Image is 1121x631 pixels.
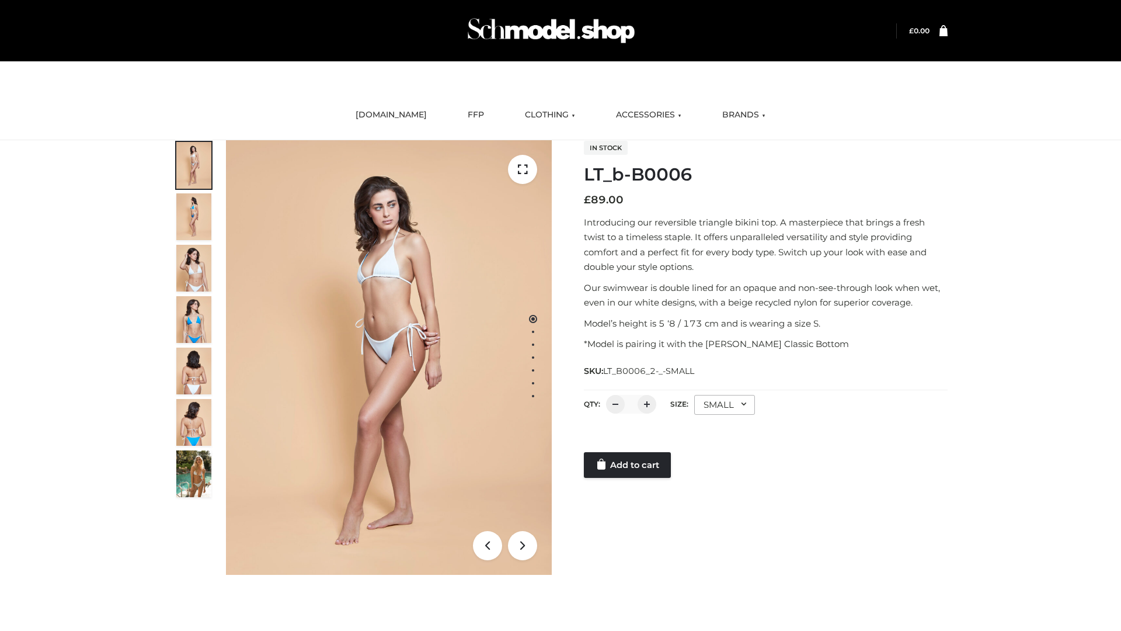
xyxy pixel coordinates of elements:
[584,364,695,378] span: SKU:
[584,280,948,310] p: Our swimwear is double lined for an opaque and non-see-through look when wet, even in our white d...
[584,141,628,155] span: In stock
[459,102,493,128] a: FFP
[607,102,690,128] a: ACCESSORIES
[584,164,948,185] h1: LT_b-B0006
[584,193,591,206] span: £
[584,452,671,478] a: Add to cart
[909,26,914,35] span: £
[176,450,211,497] img: Arieltop_CloudNine_AzureSky2.jpg
[176,348,211,394] img: ArielClassicBikiniTop_CloudNine_AzureSky_OW114ECO_7-scaled.jpg
[584,400,600,408] label: QTY:
[909,26,929,35] a: £0.00
[347,102,436,128] a: [DOMAIN_NAME]
[713,102,774,128] a: BRANDS
[176,245,211,292] img: ArielClassicBikiniTop_CloudNine_AzureSky_OW114ECO_3-scaled.jpg
[584,193,624,206] bdi: 89.00
[584,316,948,331] p: Model’s height is 5 ‘8 / 173 cm and is wearing a size S.
[176,296,211,343] img: ArielClassicBikiniTop_CloudNine_AzureSky_OW114ECO_4-scaled.jpg
[694,395,755,415] div: SMALL
[670,400,688,408] label: Size:
[909,26,929,35] bdi: 0.00
[176,193,211,240] img: ArielClassicBikiniTop_CloudNine_AzureSky_OW114ECO_2-scaled.jpg
[176,142,211,189] img: ArielClassicBikiniTop_CloudNine_AzureSky_OW114ECO_1-scaled.jpg
[584,215,948,275] p: Introducing our reversible triangle bikini top. A masterpiece that brings a fresh twist to a time...
[584,337,948,352] p: *Model is pairing it with the [PERSON_NAME] Classic Bottom
[516,102,584,128] a: CLOTHING
[603,366,694,376] span: LT_B0006_2-_-SMALL
[464,8,639,54] img: Schmodel Admin 964
[226,140,552,575] img: ArielClassicBikiniTop_CloudNine_AzureSky_OW114ECO_1
[176,399,211,446] img: ArielClassicBikiniTop_CloudNine_AzureSky_OW114ECO_8-scaled.jpg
